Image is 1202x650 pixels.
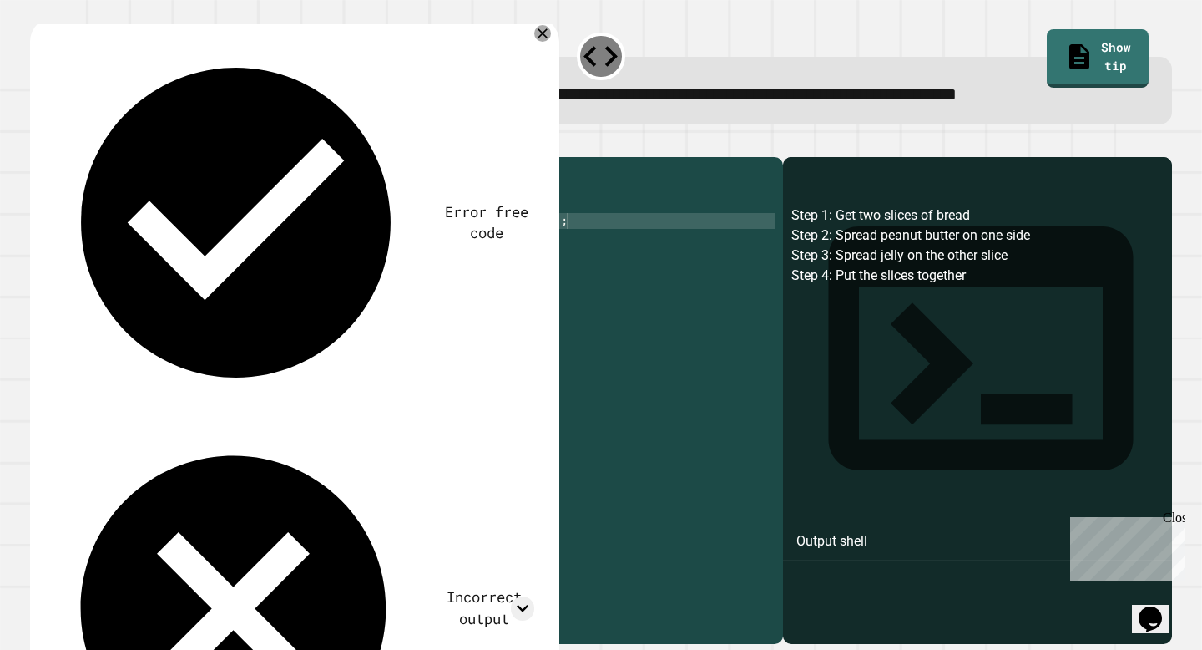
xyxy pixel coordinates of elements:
div: Error free code [438,201,534,245]
iframe: chat widget [1132,583,1185,633]
div: Step 1: Get two slices of bread Step 2: Spread peanut butter on one side Step 3: Spread jelly on ... [791,206,1164,644]
iframe: chat widget [1063,510,1185,581]
div: Chat with us now!Close [7,7,115,106]
div: Incorrect output [433,587,534,630]
a: Show tip [1047,29,1149,88]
